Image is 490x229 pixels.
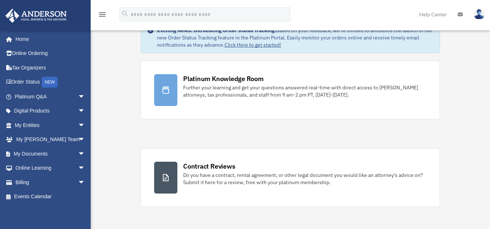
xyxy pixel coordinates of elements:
span: arrow_drop_down [78,89,92,104]
div: Do you have a contract, rental agreement, or other legal document you would like an attorney's ad... [183,171,427,186]
strong: Exciting News: Introducing Order Status Tracking! [157,27,276,34]
span: arrow_drop_down [78,118,92,133]
a: Events Calendar [5,190,96,204]
div: Based on your feedback, we're thrilled to announce the launch of our new Order Status Tracking fe... [157,27,434,48]
span: arrow_drop_down [78,104,92,119]
a: menu [98,13,107,19]
i: menu [98,10,107,19]
span: arrow_drop_down [78,147,92,161]
img: User Pic [474,9,485,20]
div: Contract Reviews [183,162,235,171]
a: My Entitiesarrow_drop_down [5,118,96,132]
a: Contract Reviews Do you have a contract, rental agreement, or other legal document you would like... [141,148,440,207]
a: Home [5,32,92,46]
a: My [PERSON_NAME] Teamarrow_drop_down [5,132,96,147]
a: My Documentsarrow_drop_down [5,147,96,161]
a: Order StatusNEW [5,75,96,90]
div: NEW [42,77,58,88]
a: Platinum Knowledge Room Further your learning and get your questions answered real-time with dire... [141,61,440,119]
img: Anderson Advisors Platinum Portal [3,9,69,23]
a: Billingarrow_drop_down [5,175,96,190]
div: Further your learning and get your questions answered real-time with direct access to [PERSON_NAM... [183,84,427,98]
div: Platinum Knowledge Room [183,74,264,83]
a: Online Ordering [5,46,96,61]
a: Tax Organizers [5,60,96,75]
span: arrow_drop_down [78,175,92,190]
a: Online Learningarrow_drop_down [5,161,96,175]
a: Digital Productsarrow_drop_down [5,104,96,118]
a: Click Here to get started! [225,42,281,48]
span: arrow_drop_down [78,161,92,176]
i: search [121,10,129,18]
a: Platinum Q&Aarrow_drop_down [5,89,96,104]
span: arrow_drop_down [78,132,92,147]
